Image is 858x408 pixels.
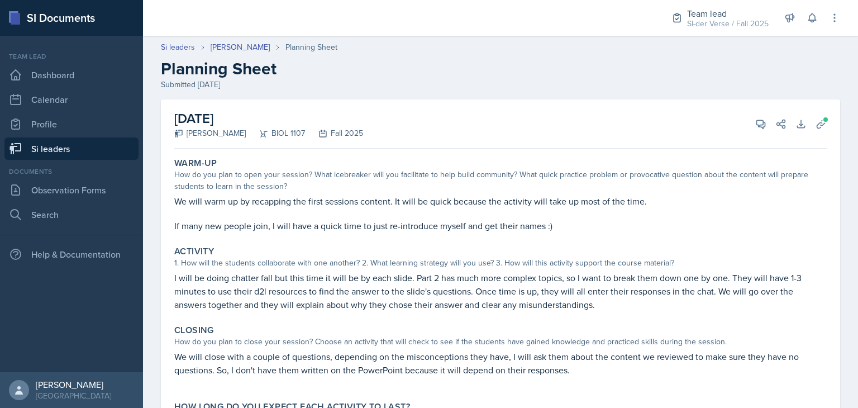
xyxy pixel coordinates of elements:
[285,41,337,53] div: Planning Sheet
[174,108,363,129] h2: [DATE]
[4,167,139,177] div: Documents
[4,51,139,61] div: Team lead
[4,243,139,265] div: Help & Documentation
[36,379,111,390] div: [PERSON_NAME]
[174,219,827,233] p: If many new people join, I will have a quick time to just re-introduce myself and get their names :)
[4,203,139,226] a: Search
[174,158,217,169] label: Warm-Up
[305,127,363,139] div: Fall 2025
[174,257,827,269] div: 1. How will the students collaborate with one another? 2. What learning strategy will you use? 3....
[4,64,139,86] a: Dashboard
[687,18,769,30] div: SI-der Verse / Fall 2025
[36,390,111,401] div: [GEOGRAPHIC_DATA]
[174,350,827,377] p: We will close with a couple of questions, depending on the misconceptions they have, I will ask t...
[174,169,827,192] div: How do you plan to open your session? What icebreaker will you facilitate to help build community...
[687,7,769,20] div: Team lead
[211,41,270,53] a: [PERSON_NAME]
[174,246,214,257] label: Activity
[174,127,246,139] div: [PERSON_NAME]
[161,59,840,79] h2: Planning Sheet
[246,127,305,139] div: BIOL 1107
[4,113,139,135] a: Profile
[161,41,195,53] a: Si leaders
[4,179,139,201] a: Observation Forms
[174,325,214,336] label: Closing
[4,137,139,160] a: Si leaders
[174,194,827,208] p: We will warm up by recapping the first sessions content. It will be quick because the activity wi...
[174,271,827,311] p: I will be doing chatter fall but this time it will be by each slide. Part 2 has much more complex...
[4,88,139,111] a: Calendar
[161,79,840,91] div: Submitted [DATE]
[174,336,827,348] div: How do you plan to close your session? Choose an activity that will check to see if the students ...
